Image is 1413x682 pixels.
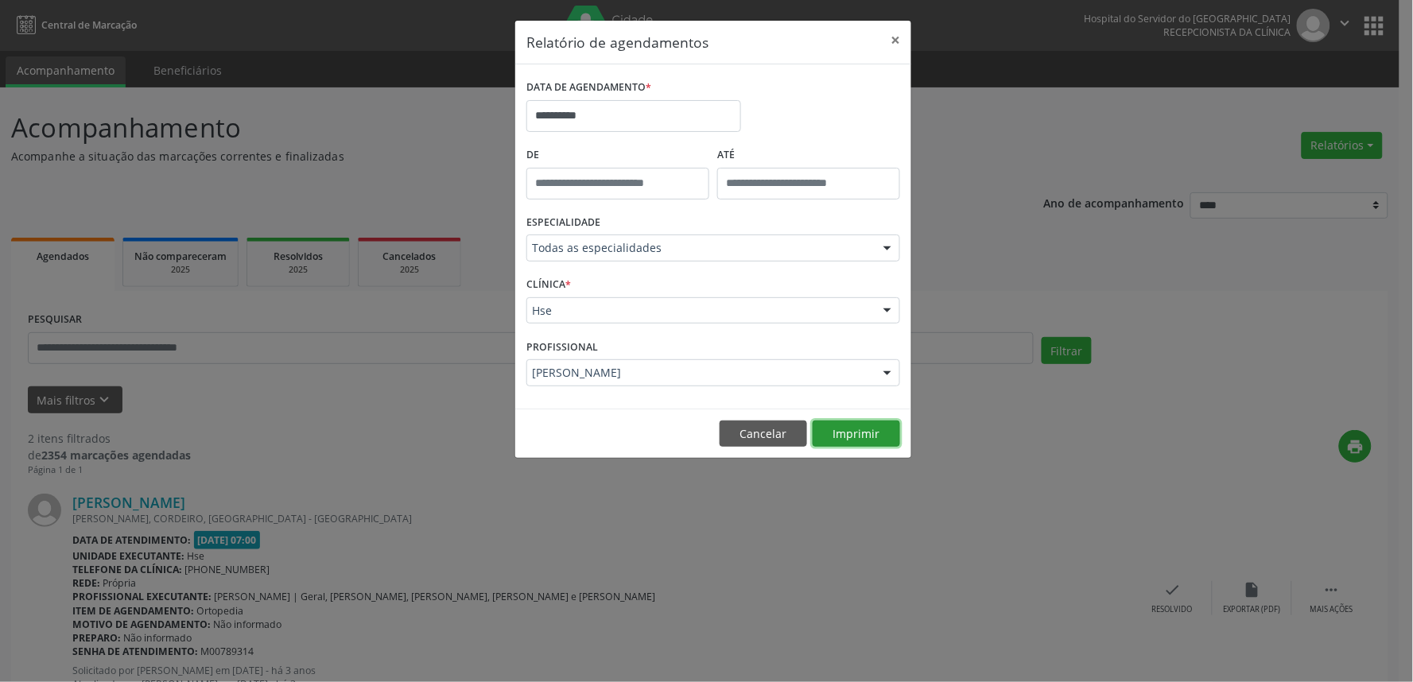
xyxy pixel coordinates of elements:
[526,143,709,168] label: De
[526,273,571,297] label: CLÍNICA
[532,303,868,319] span: Hse
[526,211,600,235] label: ESPECIALIDADE
[526,335,598,359] label: PROFISSIONAL
[532,240,868,256] span: Todas as especialidades
[813,420,900,448] button: Imprimir
[526,32,708,52] h5: Relatório de agendamentos
[720,420,807,448] button: Cancelar
[879,21,911,60] button: Close
[526,76,651,100] label: DATA DE AGENDAMENTO
[532,365,868,381] span: [PERSON_NAME]
[717,143,900,168] label: ATÉ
